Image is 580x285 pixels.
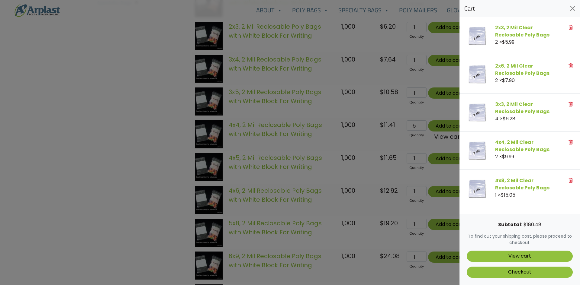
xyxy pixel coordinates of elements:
span: $ [502,39,505,46]
a: 2x3, 2 Mil Clear Reclosable Poly Bags [495,24,549,38]
img: 3x3, 2 Mil Clear Reclosable Poly Bags [467,103,488,124]
button: Close [568,4,578,13]
span: 2 × [495,77,515,84]
span: 2 × [495,39,514,46]
span: 1 × [495,192,515,198]
a: 4x4, 2 Mil Clear Reclosable Poly Bags [495,139,549,153]
span: 4 × [495,115,515,122]
img: 4x8, 2 Mil Clear Reclosable Poly Bags [467,179,488,201]
bdi: 5.99 [502,39,514,46]
a: 2x6, 2 Mil Clear Reclosable Poly Bags [495,62,549,77]
a: Checkout [467,267,573,278]
span: $ [501,192,504,198]
span: Cart [464,5,475,12]
bdi: 6.28 [503,115,515,122]
p: To find out your shipping cost, please proceed to checkout. [467,233,573,246]
bdi: 9.99 [502,153,514,160]
span: $ [503,115,506,122]
bdi: 180.48 [524,221,541,228]
strong: Subtotal: [498,221,522,228]
img: 2x3, 2 Mil Clear Reclosable Poly Bags [467,27,488,48]
span: 2 × [495,153,514,160]
a: View cart [467,251,573,262]
img: 2x6, 2 Mil Clear Reclosable Poly Bags [467,65,488,86]
a: 3x3, 2 Mil Clear Reclosable Poly Bags [495,101,549,115]
bdi: 15.05 [501,192,515,198]
img: 4x4, 2 Mil Clear Reclosable Poly Bags [467,141,488,162]
span: $ [502,153,505,160]
a: 4x8, 2 Mil Clear Reclosable Poly Bags [495,177,549,191]
bdi: 7.90 [502,77,515,84]
span: $ [524,221,527,228]
span: $ [502,77,505,84]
